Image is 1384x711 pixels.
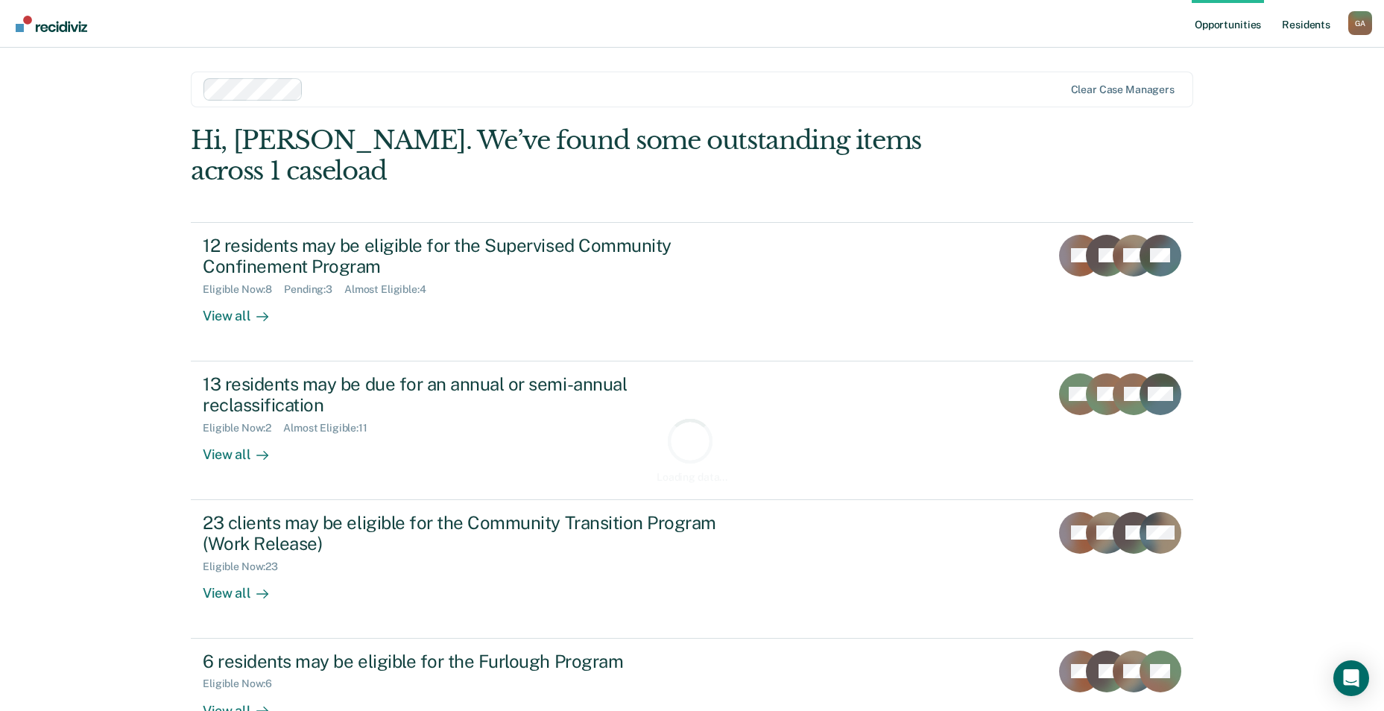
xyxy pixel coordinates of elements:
[344,283,438,296] div: Almost Eligible : 4
[203,373,726,417] div: 13 residents may be due for an annual or semi-annual reclassification
[1348,11,1372,35] button: Profile dropdown button
[203,283,284,296] div: Eligible Now : 8
[203,434,286,464] div: View all
[203,296,286,325] div: View all
[191,500,1193,639] a: 23 clients may be eligible for the Community Transition Program (Work Release)Eligible Now:23View...
[203,422,283,434] div: Eligible Now : 2
[203,512,726,555] div: 23 clients may be eligible for the Community Transition Program (Work Release)
[284,283,344,296] div: Pending : 3
[203,573,286,602] div: View all
[191,222,1193,361] a: 12 residents may be eligible for the Supervised Community Confinement ProgramEligible Now:8Pendin...
[203,651,726,672] div: 6 residents may be eligible for the Furlough Program
[1071,83,1175,96] div: Clear case managers
[283,422,379,434] div: Almost Eligible : 11
[203,235,726,278] div: 12 residents may be eligible for the Supervised Community Confinement Program
[191,125,993,186] div: Hi, [PERSON_NAME]. We’ve found some outstanding items across 1 caseload
[191,361,1193,500] a: 13 residents may be due for an annual or semi-annual reclassificationEligible Now:2Almost Eligibl...
[1348,11,1372,35] div: G A
[203,560,290,573] div: Eligible Now : 23
[1333,660,1369,696] div: Open Intercom Messenger
[16,16,87,32] img: Recidiviz
[203,677,284,690] div: Eligible Now : 6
